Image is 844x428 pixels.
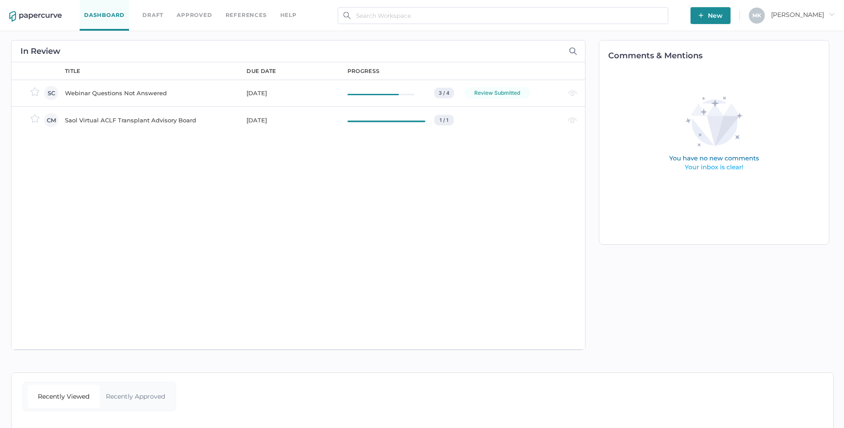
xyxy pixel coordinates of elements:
img: plus-white.e19ec114.svg [699,13,703,18]
img: star-inactive.70f2008a.svg [30,87,40,96]
div: Review Submitted [464,87,530,99]
img: eye-light-gray.b6d092a5.svg [568,90,577,96]
div: help [280,10,297,20]
span: [PERSON_NAME] [771,11,835,19]
div: 3 / 4 [434,88,454,98]
h2: In Review [20,47,61,55]
button: New [691,7,731,24]
div: title [65,67,81,75]
div: due date [246,67,276,75]
div: [DATE] [246,88,336,98]
div: Recently Approved [100,385,172,408]
div: Webinar Questions Not Answered [65,88,236,98]
div: CM [44,113,58,127]
a: Draft [142,10,163,20]
a: References [226,10,267,20]
div: progress [347,67,380,75]
i: arrow_right [828,11,835,17]
h2: Comments & Mentions [608,52,829,60]
img: papercurve-logo-colour.7244d18c.svg [9,11,62,22]
div: SC [44,86,58,100]
img: search.bf03fe8b.svg [343,12,351,19]
div: Recently Viewed [28,385,100,408]
img: star-inactive.70f2008a.svg [30,114,40,123]
span: New [699,7,723,24]
img: eye-light-gray.b6d092a5.svg [568,117,577,123]
div: 1 / 1 [434,115,454,125]
img: search-icon-expand.c6106642.svg [569,47,577,55]
a: Approved [177,10,212,20]
div: Saol Virtual ACLF Transplant Advisory Board [65,115,236,125]
span: M K [752,12,761,19]
input: Search Workspace [338,7,668,24]
img: comments-empty-state.0193fcf7.svg [650,89,778,179]
div: [DATE] [246,115,336,125]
